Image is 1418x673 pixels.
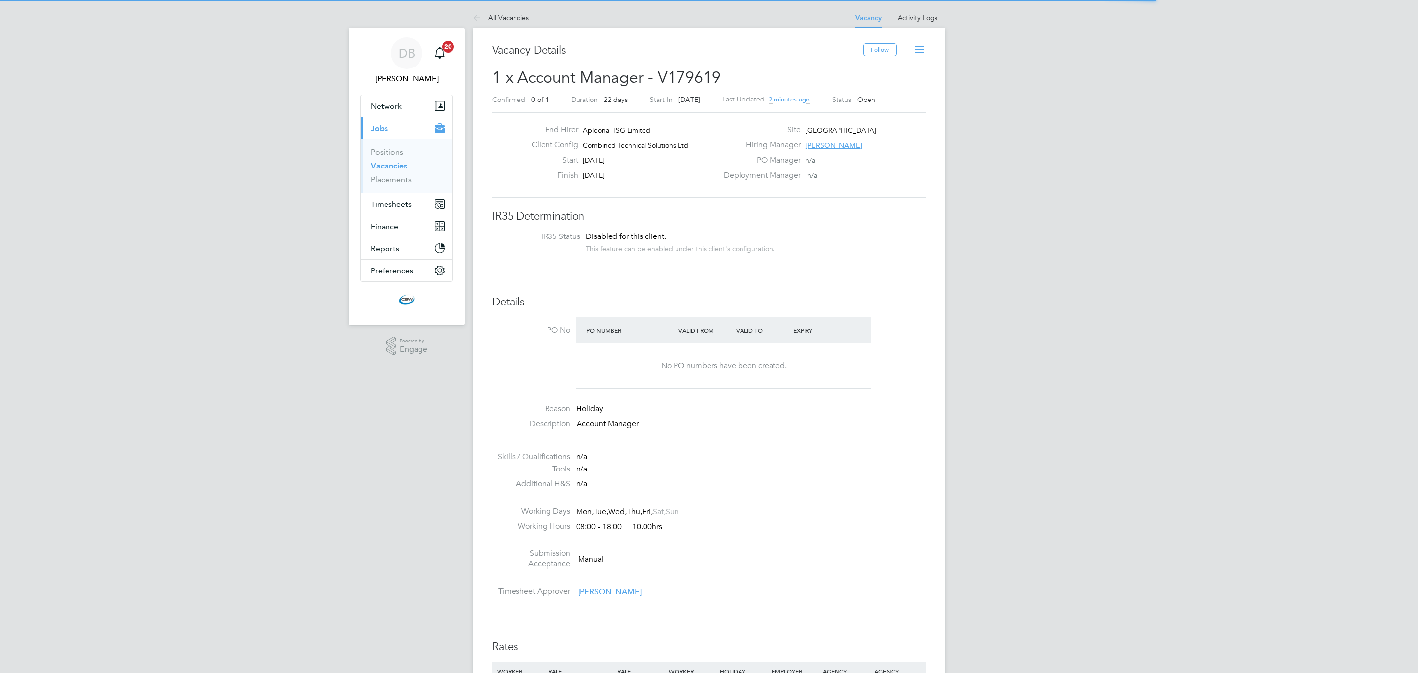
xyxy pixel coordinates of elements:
[349,28,465,325] nav: Main navigation
[371,124,388,133] span: Jobs
[492,452,570,462] label: Skills / Qualifications
[734,321,791,339] div: Valid To
[371,175,412,184] a: Placements
[769,95,810,103] span: 2 minutes ago
[604,95,628,104] span: 22 days
[492,506,570,517] label: Working Days
[492,586,570,597] label: Timesheet Approver
[361,117,452,139] button: Jobs
[361,260,452,281] button: Preferences
[400,345,427,354] span: Engage
[492,521,570,532] label: Working Hours
[492,209,926,224] h3: IR35 Determination
[492,419,570,429] label: Description
[492,43,863,58] h3: Vacancy Details
[722,95,765,103] label: Last Updated
[399,47,415,60] span: DB
[678,95,700,104] span: [DATE]
[718,125,801,135] label: Site
[430,37,450,69] a: 20
[371,222,398,231] span: Finance
[371,161,407,170] a: Vacancies
[492,325,570,336] label: PO No
[586,242,775,253] div: This feature can be enabled under this client's configuration.
[386,337,428,356] a: Powered byEngage
[583,171,605,180] span: [DATE]
[594,507,608,517] span: Tue,
[442,41,454,53] span: 20
[492,548,570,569] label: Submission Acceptance
[578,554,604,564] span: Manual
[718,140,801,150] label: Hiring Manager
[578,587,642,597] span: [PERSON_NAME]
[576,479,587,489] span: n/a
[492,295,926,309] h3: Details
[571,95,598,104] label: Duration
[360,73,453,85] span: Daniel Barber
[576,507,594,517] span: Mon,
[473,13,529,22] a: All Vacancies
[492,95,525,104] label: Confirmed
[360,37,453,85] a: DB[PERSON_NAME]
[360,292,453,307] a: Go to home page
[650,95,673,104] label: Start In
[531,95,549,104] span: 0 of 1
[371,101,402,111] span: Network
[718,155,801,166] label: PO Manager
[576,452,587,462] span: n/a
[524,140,578,150] label: Client Config
[806,156,815,165] span: n/a
[855,14,882,22] a: Vacancy
[584,321,676,339] div: PO Number
[361,139,452,193] div: Jobs
[806,141,862,150] span: [PERSON_NAME]
[857,95,875,104] span: Open
[371,200,412,209] span: Timesheets
[583,126,650,135] span: Apleona HSG Limited
[898,13,937,22] a: Activity Logs
[832,95,851,104] label: Status
[492,404,570,414] label: Reason
[666,507,679,517] span: Sun
[502,232,580,242] label: IR35 Status
[524,155,578,166] label: Start
[586,232,666,241] span: Disabled for this client.
[653,507,666,517] span: Sat,
[807,171,817,180] span: n/a
[361,95,452,117] button: Network
[806,126,876,135] span: [GEOGRAPHIC_DATA]
[361,215,452,237] button: Finance
[576,464,587,474] span: n/a
[400,337,427,345] span: Powered by
[608,507,627,517] span: Wed,
[583,141,688,150] span: Combined Technical Solutions Ltd
[627,522,662,532] span: 10.00hrs
[583,156,605,165] span: [DATE]
[371,244,399,253] span: Reports
[371,147,403,157] a: Positions
[576,404,603,414] span: Holiday
[627,507,642,517] span: Thu,
[371,266,413,275] span: Preferences
[577,419,926,429] p: Account Manager
[576,522,662,532] div: 08:00 - 18:00
[586,361,862,371] div: No PO numbers have been created.
[492,640,926,654] h3: Rates
[399,292,415,307] img: cbwstaffingsolutions-logo-retina.png
[492,479,570,489] label: Additional H&S
[492,68,721,87] span: 1 x Account Manager - V179619
[361,193,452,215] button: Timesheets
[863,43,897,56] button: Follow
[718,170,801,181] label: Deployment Manager
[791,321,848,339] div: Expiry
[524,125,578,135] label: End Hirer
[676,321,734,339] div: Valid From
[642,507,653,517] span: Fri,
[524,170,578,181] label: Finish
[361,237,452,259] button: Reports
[492,464,570,474] label: Tools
